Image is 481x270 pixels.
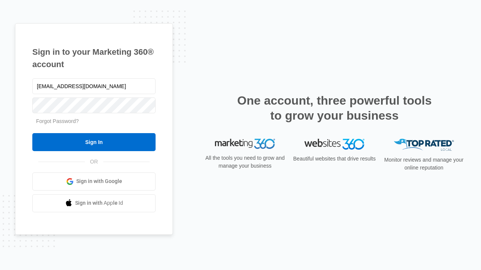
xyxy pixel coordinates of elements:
[32,46,156,70] h1: Sign in to your Marketing 360® account
[32,194,156,212] a: Sign in with Apple Id
[203,154,287,170] p: All the tools you need to grow and manage your business
[292,155,377,163] p: Beautiful websites that drive results
[32,172,156,190] a: Sign in with Google
[32,133,156,151] input: Sign In
[235,93,434,123] h2: One account, three powerful tools to grow your business
[85,158,103,166] span: OR
[36,118,79,124] a: Forgot Password?
[382,156,466,172] p: Monitor reviews and manage your online reputation
[215,139,275,149] img: Marketing 360
[32,78,156,94] input: Email
[76,177,122,185] span: Sign in with Google
[75,199,123,207] span: Sign in with Apple Id
[394,139,454,151] img: Top Rated Local
[304,139,365,150] img: Websites 360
